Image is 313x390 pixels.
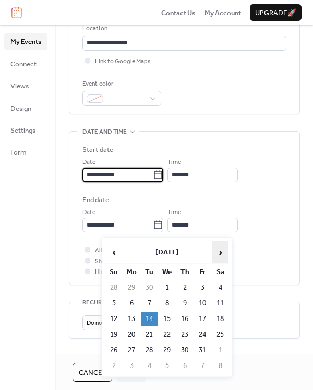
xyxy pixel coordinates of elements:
[73,363,112,382] button: Cancel
[159,327,175,342] td: 22
[82,195,109,205] div: End date
[79,368,106,378] span: Cancel
[141,327,158,342] td: 21
[82,207,95,218] span: Date
[167,207,181,218] span: Time
[11,7,22,18] img: logo
[161,7,196,18] a: Contact Us
[82,298,136,308] span: Recurring event
[10,147,27,158] span: Form
[176,312,193,326] td: 16
[161,8,196,18] span: Contact Us
[82,23,284,34] div: Location
[141,265,158,279] th: Tu
[105,296,122,311] td: 5
[194,327,211,342] td: 24
[82,351,122,362] span: Event image
[212,359,228,373] td: 8
[159,296,175,311] td: 8
[176,280,193,295] td: 2
[194,265,211,279] th: Fr
[250,4,302,21] button: Upgrade🚀
[82,127,127,137] span: Date and time
[123,343,140,358] td: 27
[82,157,95,168] span: Date
[4,144,47,160] a: Form
[95,245,113,256] span: All day
[4,33,47,50] a: My Events
[159,280,175,295] td: 1
[123,359,140,373] td: 3
[106,242,122,263] span: ‹
[212,327,228,342] td: 25
[176,343,193,358] td: 30
[212,296,228,311] td: 11
[176,327,193,342] td: 23
[194,359,211,373] td: 7
[167,157,181,168] span: Time
[176,359,193,373] td: 6
[4,55,47,72] a: Connect
[82,79,159,89] div: Event color
[194,280,211,295] td: 3
[212,242,228,263] span: ›
[212,343,228,358] td: 1
[212,312,228,326] td: 18
[255,8,296,18] span: Upgrade 🚀
[95,56,151,67] span: Link to Google Maps
[10,125,35,136] span: Settings
[82,145,113,155] div: Start date
[123,265,140,279] th: Mo
[10,37,41,47] span: My Events
[204,7,241,18] a: My Account
[123,312,140,326] td: 13
[159,343,175,358] td: 29
[204,8,241,18] span: My Account
[105,327,122,342] td: 19
[10,81,29,91] span: Views
[176,265,193,279] th: Th
[87,317,124,329] span: Do not repeat
[123,327,140,342] td: 20
[159,359,175,373] td: 5
[4,77,47,94] a: Views
[159,312,175,326] td: 15
[212,265,228,279] th: Sa
[123,280,140,295] td: 29
[95,267,132,277] span: Hide end time
[105,359,122,373] td: 2
[105,312,122,326] td: 12
[141,343,158,358] td: 28
[141,296,158,311] td: 7
[105,280,122,295] td: 28
[123,296,140,311] td: 6
[4,122,47,138] a: Settings
[141,312,158,326] td: 14
[141,280,158,295] td: 30
[159,265,175,279] th: We
[194,296,211,311] td: 10
[10,59,37,69] span: Connect
[176,296,193,311] td: 9
[10,103,31,114] span: Design
[212,280,228,295] td: 4
[194,343,211,358] td: 31
[141,359,158,373] td: 4
[105,343,122,358] td: 26
[95,256,136,267] span: Show date only
[194,312,211,326] td: 17
[105,265,122,279] th: Su
[123,241,211,264] th: [DATE]
[4,100,47,116] a: Design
